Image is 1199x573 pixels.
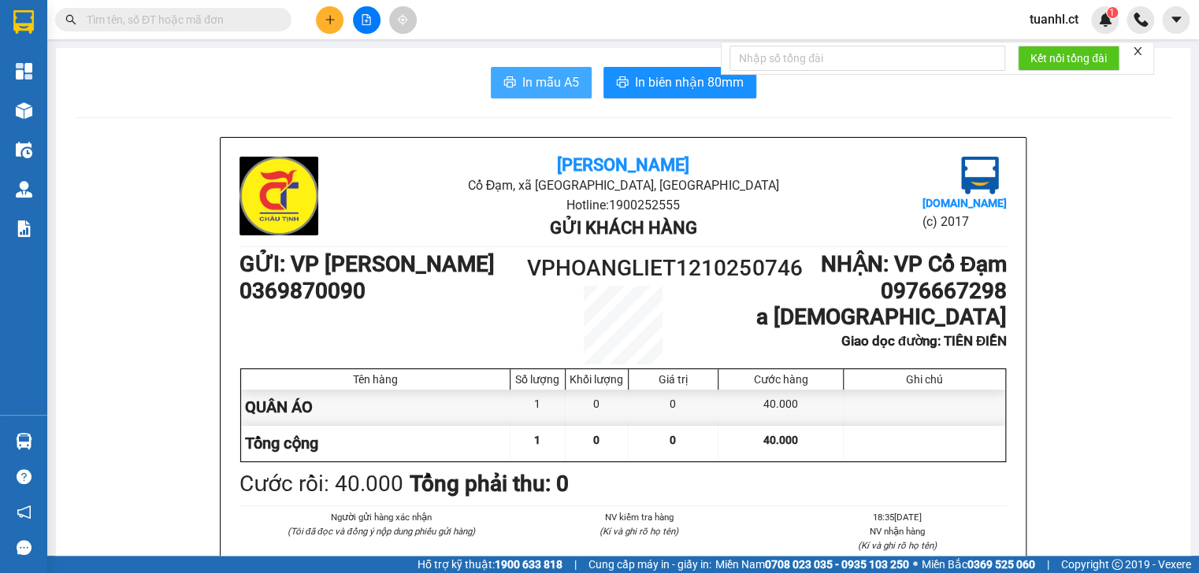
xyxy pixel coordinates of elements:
li: NV nhận hàng [787,524,1007,538]
strong: 1900 633 818 [495,558,562,571]
div: Tên hàng [245,373,506,386]
span: Tổng cộng [245,434,318,453]
img: warehouse-icon [16,433,32,449]
strong: 0708 023 035 - 0935 103 250 [765,558,909,571]
span: printer [616,76,629,91]
span: notification [17,505,32,519]
div: Giá trị [633,373,714,386]
div: 0 [629,390,718,425]
span: 1 [1109,7,1115,18]
button: printerIn biên nhận 80mm [603,67,756,98]
span: Miền Bắc [922,556,1035,573]
span: search [65,14,76,25]
img: dashboard-icon [16,63,32,79]
b: Tổng phải thu: 0 [410,471,569,497]
img: warehouse-icon [16,181,32,198]
img: logo-vxr [13,10,34,34]
div: Số lượng [514,373,561,386]
li: Hotline: 1900252555 [367,195,878,215]
span: | [1047,556,1049,573]
span: Kết nối tổng đài [1030,50,1107,67]
button: caret-down [1162,6,1190,34]
i: (Tôi đã đọc và đồng ý nộp dung phiếu gửi hàng) [288,526,475,537]
img: warehouse-icon [16,142,32,158]
span: question-circle [17,469,32,484]
span: plus [325,14,336,25]
h1: 0369870090 [239,278,527,305]
span: close [1132,46,1143,57]
span: tuanhl.ct [1017,9,1091,29]
i: (Kí và ghi rõ họ tên) [857,540,936,551]
li: Cổ Đạm, xã [GEOGRAPHIC_DATA], [GEOGRAPHIC_DATA] [367,176,878,195]
img: solution-icon [16,220,32,237]
h1: 0976667298 [719,278,1007,305]
button: aim [389,6,417,34]
span: In biên nhận 80mm [635,72,744,92]
img: logo.jpg [239,157,318,235]
button: file-add [353,6,380,34]
button: printerIn mẫu A5 [491,67,592,98]
div: 1 [510,390,566,425]
h1: VPHOANGLIET1210250746 [527,251,719,286]
b: Giao dọc đường: TIÊN ĐIỀN [841,333,1007,349]
span: caret-down [1169,13,1183,27]
b: [PERSON_NAME] [557,155,689,175]
b: NHẬN : VP Cổ Đạm [821,251,1007,277]
div: 0 [566,390,629,425]
img: logo.jpg [961,157,999,194]
img: icon-new-feature [1098,13,1112,27]
div: Cước hàng [722,373,839,386]
input: Nhập số tổng đài [729,46,1005,71]
i: (Kí và ghi rõ họ tên) [599,526,678,537]
div: 40.000 [718,390,844,425]
span: aim [397,14,408,25]
b: Gửi khách hàng [549,218,696,238]
span: copyright [1112,559,1123,570]
span: ⚪️ [913,561,918,567]
div: Cước rồi : 40.000 [239,467,403,501]
b: [DOMAIN_NAME] [922,197,1007,209]
span: Miền Nam [715,556,909,573]
li: Người gửi hàng xác nhận [271,510,491,524]
span: Hỗ trợ kỹ thuật: [418,556,562,573]
li: NV kiểm tra hàng [529,510,748,524]
sup: 1 [1107,7,1118,18]
span: 40.000 [763,434,798,446]
span: Cung cấp máy in - giấy in: [588,556,711,573]
h1: a [DEMOGRAPHIC_DATA] [719,304,1007,331]
span: | [574,556,577,573]
span: printer [503,76,516,91]
button: plus [316,6,343,34]
span: 0 [670,434,676,446]
div: Ghi chú [848,373,1001,386]
li: 18:35[DATE] [787,510,1007,524]
span: message [17,540,32,555]
input: Tìm tên, số ĐT hoặc mã đơn [87,11,273,28]
span: 1 [534,434,540,446]
b: GỬI : VP [PERSON_NAME] [239,251,495,277]
img: phone-icon [1134,13,1148,27]
img: warehouse-icon [16,102,32,119]
li: (c) 2017 [922,212,1007,231]
div: Khối lượng [570,373,624,386]
div: QUÂN ÁO [241,390,510,425]
button: Kết nối tổng đài [1018,46,1119,71]
span: 0 [593,434,599,446]
strong: 0369 525 060 [967,558,1035,571]
span: In mẫu A5 [522,72,579,92]
span: file-add [361,14,372,25]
